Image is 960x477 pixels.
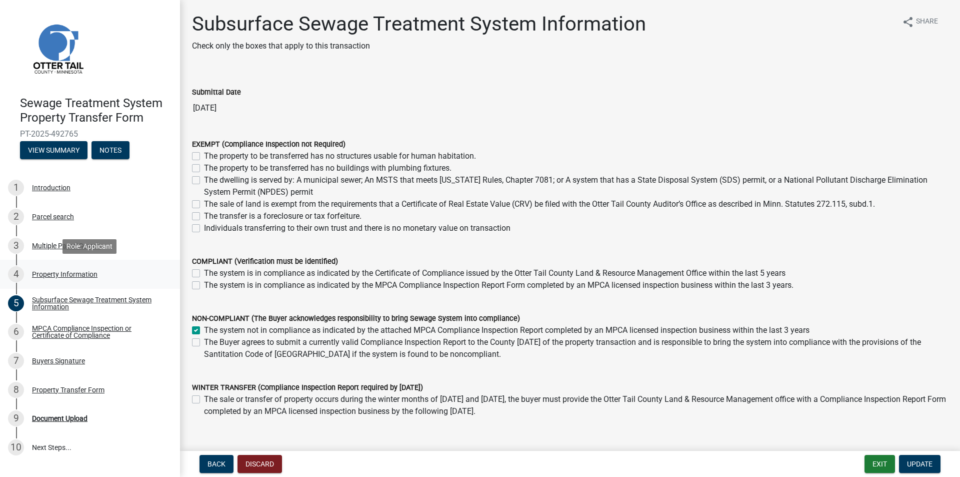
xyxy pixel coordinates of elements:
label: The property to be transferred has no structures usable for human habitation. [204,150,476,162]
div: 7 [8,353,24,369]
div: Property Information [32,271,97,278]
label: The system is in compliance as indicated by the MPCA Compliance Inspection Report Form completed ... [204,279,793,291]
i: share [902,16,914,28]
button: Update [899,455,940,473]
div: Role: Applicant [62,239,116,254]
h1: Subsurface Sewage Treatment System Information [192,12,646,36]
div: 10 [8,439,24,455]
label: WINTER TRANSFER (Compliance Inspection Report required by [DATE]) [192,384,423,391]
label: Individuals transferring to their own trust and there is no monetary value on transaction [204,222,510,234]
label: NON-COMPLIANT (The Buyer acknowledges responsibility to bring Sewage System into compliance) [192,315,520,322]
img: Otter Tail County, Minnesota [20,11,95,86]
button: View Summary [20,141,87,159]
label: COMPLIANT (Verification must be identified) [192,258,338,265]
button: Exit [864,455,895,473]
div: 5 [8,295,24,311]
span: Share [916,16,938,28]
button: Discard [237,455,282,473]
h4: Sewage Treatment System Property Transfer Form [20,96,172,125]
div: 2 [8,209,24,225]
span: Update [907,460,932,468]
span: PT-2025-492765 [20,129,160,139]
div: 9 [8,410,24,426]
div: 3 [8,238,24,254]
div: 1 [8,180,24,196]
label: The property to be transferred has no buildings with plumbing fixtures. [204,162,451,174]
span: Back [207,460,225,468]
div: Property Transfer Form [32,386,104,393]
label: The transfer is a foreclosure or tax forfeiture. [204,210,361,222]
button: Notes [91,141,129,159]
div: Multiple Parcel Search [32,242,100,249]
label: The dwelling is served by: A municipal sewer; An MSTS that meets [US_STATE] Rules, Chapter 7081; ... [204,174,948,198]
label: The system is in compliance as indicated by the Certificate of Compliance issued by the Otter Tai... [204,267,785,279]
wm-modal-confirm: Summary [20,147,87,155]
div: 4 [8,266,24,282]
button: Back [199,455,233,473]
label: EXEMPT (Compliance Inspection not Required) [192,141,345,148]
wm-modal-confirm: Notes [91,147,129,155]
div: Document Upload [32,415,87,422]
div: Buyers Signature [32,357,85,364]
div: Parcel search [32,213,74,220]
div: MPCA Compliance Inspection or Certificate of Compliance [32,325,164,339]
p: Check only the boxes that apply to this transaction [192,40,646,52]
label: The system not in compliance as indicated by the attached MPCA Compliance Inspection Report compl... [204,324,809,336]
label: The sale or transfer of property occurs during the winter months of [DATE] and [DATE], the buyer ... [204,393,948,417]
label: The Buyer agrees to submit a currently valid Compliance Inspection Report to the County [DATE] of... [204,336,948,360]
label: The sale of land is exempt from the requirements that a Certificate of Real Estate Value (CRV) be... [204,198,875,210]
label: Submittal Date [192,89,241,96]
div: 6 [8,324,24,340]
div: Subsurface Sewage Treatment System Information [32,296,164,310]
div: Introduction [32,184,70,191]
button: shareShare [894,12,946,32]
div: 8 [8,382,24,398]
